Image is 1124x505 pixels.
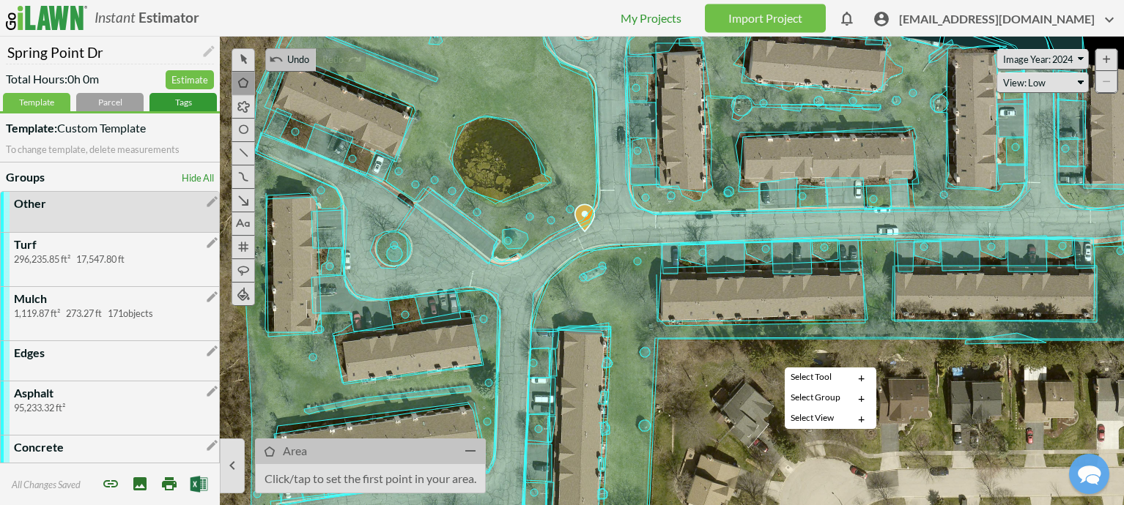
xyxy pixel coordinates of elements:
[14,195,46,212] p: Other
[873,11,890,29] i: 
[6,121,57,135] strong: Template:
[458,442,482,460] i: 
[1102,51,1111,67] span: +
[265,48,316,72] button:  Undo
[269,52,284,67] i: 
[205,290,219,304] i: 
[131,475,149,493] i: Save Image
[283,442,307,459] p: Area
[785,388,876,408] tr: Select Group
[152,35,191,73] img: Chris Ascolese
[29,182,281,209] input: Search our FAQ
[14,236,37,252] p: Turf
[621,11,681,25] a: My Projects
[6,170,45,184] b: Groups
[256,464,485,493] p: Click/tap to set the first point in your area.
[182,168,214,185] a: Hide All
[122,35,160,73] img: Josh
[785,388,846,408] td: Select Group
[1095,49,1117,71] div: Zoom In
[14,438,64,455] p: Concrete
[14,344,45,361] p: Edges
[785,408,846,429] td: Select View
[160,475,178,493] i: Print Map
[785,408,876,429] tr: Select View
[785,367,876,429] div: dijit_Menu_0
[14,253,76,265] span: 296,235.85 ft²
[6,37,214,64] input: Name Your Project
[1095,71,1117,93] div: Zoom Out
[76,93,144,111] div: Parcel
[149,93,217,111] div: Tags
[94,397,218,421] a: Contact Us Directly
[858,370,865,384] span: +
[37,11,275,25] div: Contact Us
[858,411,865,425] span: +
[166,70,214,90] a: Estimate
[223,453,241,479] i: 
[205,438,219,452] i: 
[14,384,53,401] p: Asphalt
[102,475,119,493] span: Share project
[858,391,865,405] span: +
[14,290,47,307] p: Mulch
[1069,454,1109,494] div: Chat widget toggle
[14,307,66,319] span: 1,119.87 ft²
[205,344,219,358] i: 
[6,119,146,136] span: Custom Template
[6,143,214,157] p: To change template, delete measurements
[29,161,281,175] div: Find the answers you need
[138,9,199,26] b: Estimator
[220,438,245,493] button: 
[705,4,826,32] a: Import Project
[899,11,1118,34] span: [EMAIL_ADDRESS][DOMAIN_NAME]
[1102,73,1111,89] span: −
[6,70,99,93] span: Total Hours: 0h 0m
[262,184,281,192] button: Search our FAQ
[66,307,108,319] span: 273.27 ft
[286,53,312,65] span: Undo
[205,236,219,250] i: 
[205,384,219,398] i: 
[201,42,216,61] i: Edit Name
[14,402,71,414] span: 95,233.32 ft²
[190,475,208,493] img: Export to Excel
[12,479,81,490] span: All Changes Saved
[95,9,136,26] i: Instant
[6,6,87,30] img: logo_ilawn-fc6f26f1d8ad70084f1b6503d5cbc38ca19f1e498b32431160afa0085547e742.svg
[205,195,219,209] i: 
[3,93,70,111] div: Template
[785,367,876,388] tr: Select Tool
[785,367,846,388] td: Select Tool
[21,81,290,94] div: We'll respond as soon as we can.
[108,307,159,319] span: 171 objects
[76,253,130,265] span: 17,547.80 ft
